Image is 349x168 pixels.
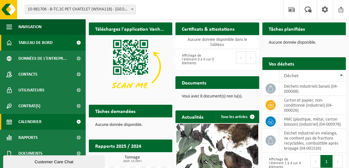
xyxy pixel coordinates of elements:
span: Documents [18,146,43,161]
p: Aucune donnée disponible. [95,123,166,127]
h2: Téléchargez l'application Vanheede+ maintenant! [89,22,172,35]
button: 1 [320,155,333,168]
p: Vous avez 8 document(s) non lu(s). [182,94,253,99]
a: Consulter les rapports [117,152,172,165]
span: Données de l'entrepr... [18,51,67,66]
div: Affichage de l'élément 0 à 0 sur 0 éléments [179,51,214,68]
td: déchet industriel en mélange, ne contient pas de fractions recyclables, combustible après broyage... [279,129,346,153]
h2: Tâches planifiées [262,22,311,35]
p: Aucune donnée disponible. [269,40,339,45]
h2: Tâches demandées [89,105,142,117]
h3: Tonnage [92,155,172,163]
td: PMC (plastique, métal, carton boisson) (industriel) (04-000978) [279,115,346,129]
td: carton et papier, non-conditionné (industriel) (04-000026) [279,96,346,115]
td: Aucune donnée disponible dans le tableau [175,35,259,49]
span: Navigation [18,19,42,35]
img: Download de VHEPlus App [89,35,172,98]
td: déchets industriels banals (04-000008) [279,82,346,96]
span: Tableau de bord [18,35,53,51]
h2: Rapports 2025 / 2024 [89,140,148,152]
h2: Documents [175,76,213,89]
button: Previous [310,155,320,168]
span: Rapports [18,130,38,146]
span: Contacts [18,66,37,82]
span: Contrat(s) [18,98,40,114]
button: Next [246,51,256,64]
span: 10-981706 - B-TC.2C PET CHATELET (W5HA118) - PONT-DE-LOUP [25,5,136,14]
span: Déchet [284,73,299,78]
button: Previous [236,51,246,64]
span: Calendrier [18,114,42,130]
span: 2025: 13,335 t [92,160,172,163]
span: Utilisateurs [18,82,44,98]
a: Tous les articles [216,110,259,123]
button: Next [333,155,343,168]
h2: Actualités [175,110,210,123]
iframe: chat widget [3,154,106,168]
h2: Vos déchets [262,57,300,70]
span: 10-981706 - B-TC.2C PET CHATELET (W5HA118) - PONT-DE-LOUP [25,5,135,14]
h2: Certificats & attestations [175,22,241,35]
